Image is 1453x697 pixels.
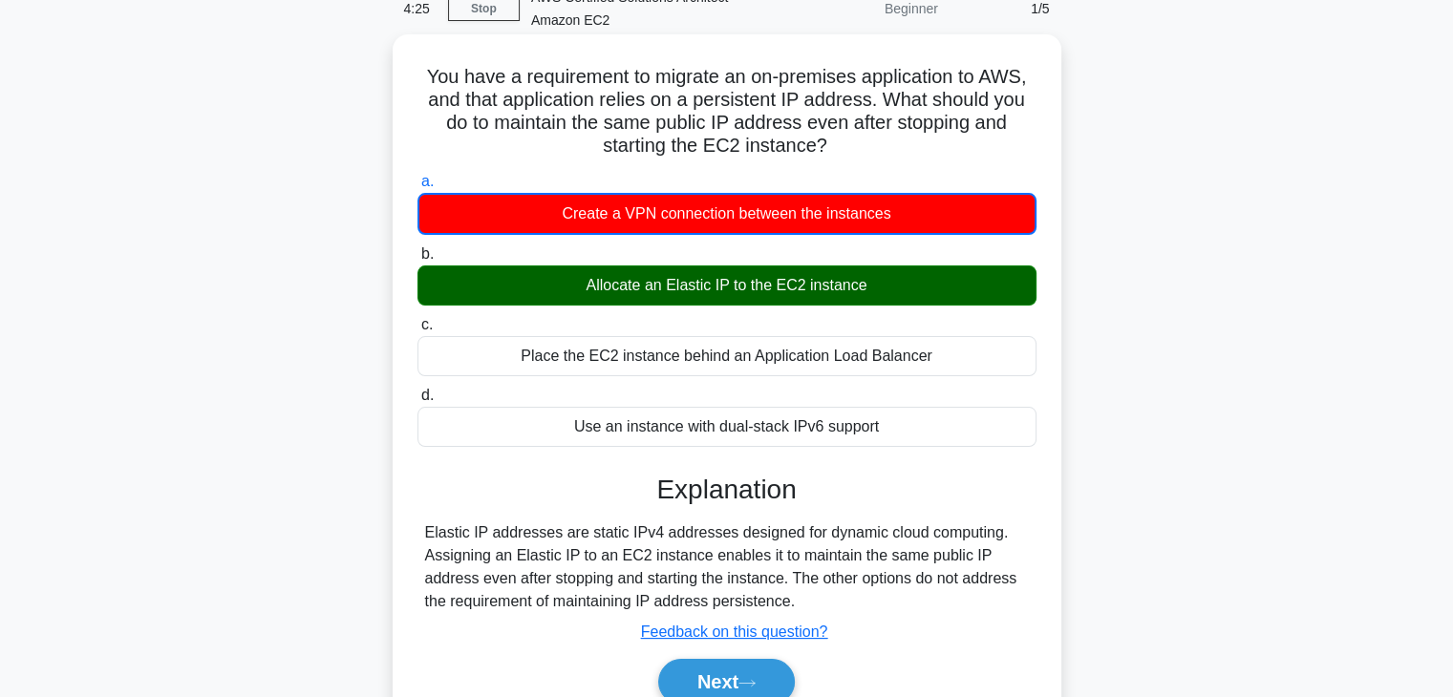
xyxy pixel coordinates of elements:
h3: Explanation [429,474,1025,506]
span: b. [421,245,434,262]
div: Use an instance with dual-stack IPv6 support [417,407,1036,447]
a: Feedback on this question? [641,623,828,640]
span: d. [421,387,434,403]
div: Place the EC2 instance behind an Application Load Balancer [417,336,1036,376]
span: c. [421,316,433,332]
span: a. [421,173,434,189]
h5: You have a requirement to migrate an on-premises application to AWS, and that application relies ... [416,65,1038,158]
div: Allocate an Elastic IP to the EC2 instance [417,265,1036,306]
div: Create a VPN connection between the instances [417,193,1036,235]
div: Elastic IP addresses are static IPv4 addresses designed for dynamic cloud computing. Assigning an... [425,521,1029,613]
